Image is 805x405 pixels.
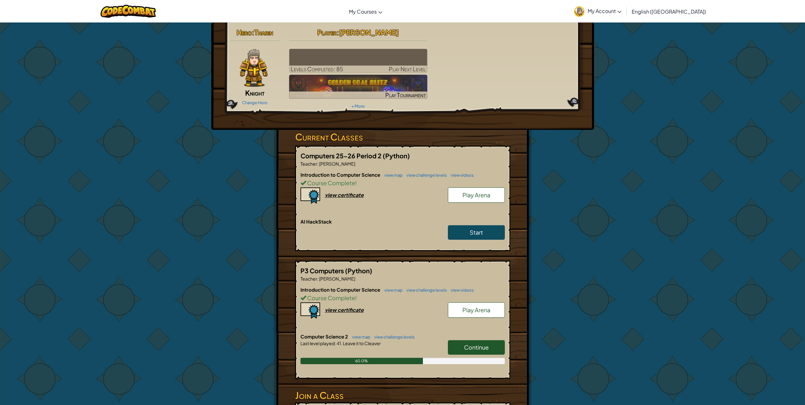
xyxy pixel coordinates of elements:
[339,28,399,37] span: [PERSON_NAME]
[470,229,483,236] span: Start
[462,306,490,313] span: Play Arena
[325,307,364,313] div: view certificate
[300,218,332,225] span: AI HackStack
[355,294,357,301] span: !
[300,187,320,204] img: certificate-icon.png
[336,340,342,346] span: 41.
[448,288,474,293] a: view videos
[335,340,336,346] span: :
[371,334,415,339] a: view challenge levels
[295,388,510,402] h3: Join a Class
[252,28,254,37] span: :
[571,1,625,21] a: My Account
[300,287,381,293] span: Introduction to Computer Science
[300,152,383,160] span: Computers 25-26 Period 2
[349,8,377,15] span: My Courses
[289,49,427,73] a: Play Next Level
[317,28,337,37] span: Player
[319,276,355,282] span: [PERSON_NAME]
[300,333,349,339] span: Computer Science 2
[629,3,709,20] a: English ([GEOGRAPHIC_DATA])
[325,192,364,198] div: view certificate
[300,302,320,319] img: certificate-icon.png
[300,161,317,167] span: Teacher
[289,75,427,99] a: Play Tournament
[242,100,268,105] a: Change Hero
[300,358,423,364] div: 60.0%
[300,307,364,313] a: view certificate
[300,340,335,346] span: Last level played
[300,192,364,198] a: view certificate
[355,179,357,187] span: !
[337,28,339,37] span: :
[448,225,505,240] a: Start
[289,75,427,99] img: Golden Goal
[381,288,403,293] a: view map
[349,334,370,339] a: view map
[300,172,381,178] span: Introduction to Computer Science
[464,344,489,351] span: Continue
[306,294,355,301] span: Course Complete
[381,173,403,178] a: view map
[306,179,355,187] span: Course Complete
[351,104,365,109] a: + More
[345,267,372,275] span: (Python)
[632,8,706,15] span: English ([GEOGRAPHIC_DATA])
[403,173,447,178] a: view challenge levels
[245,88,264,97] span: Knight
[448,173,474,178] a: view videos
[346,3,386,20] a: My Courses
[300,267,345,275] span: P3 Computers
[300,276,317,282] span: Teacher
[295,130,510,144] h3: Current Classes
[317,276,319,282] span: :
[317,161,319,167] span: :
[383,152,410,160] span: (Python)
[291,65,343,73] span: Levels Completed: 85
[254,28,273,37] span: Tharin
[462,191,490,199] span: Play Arena
[588,8,622,14] span: My Account
[342,340,381,346] span: Leave it to Cleaver
[101,5,156,18] img: CodeCombat logo
[319,161,355,167] span: [PERSON_NAME]
[240,49,268,87] img: knight-pose.png
[237,28,252,37] span: Hero
[403,288,447,293] a: view challenge levels
[389,65,426,73] span: Play Next Level
[574,6,585,17] img: avatar
[385,91,426,98] span: Play Tournament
